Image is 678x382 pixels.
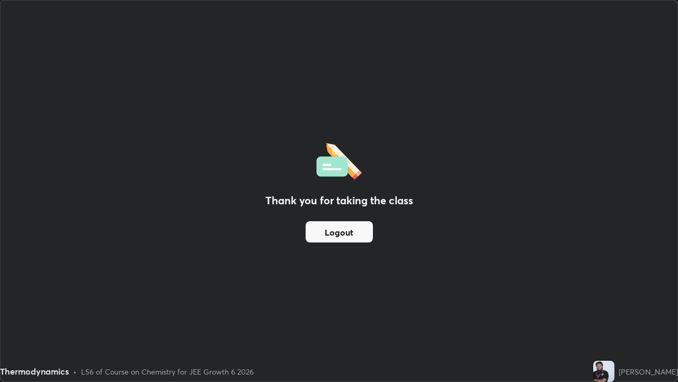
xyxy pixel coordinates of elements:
[619,366,678,377] div: [PERSON_NAME]
[593,361,614,382] img: f52693902ea24fad8798545285471255.jpg
[73,366,77,377] div: •
[265,193,413,209] h2: Thank you for taking the class
[81,366,254,377] div: L56 of Course on Chemistry for JEE Growth 6 2026
[306,221,373,242] button: Logout
[316,140,362,180] img: offlineFeedback.1438e8b3.svg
